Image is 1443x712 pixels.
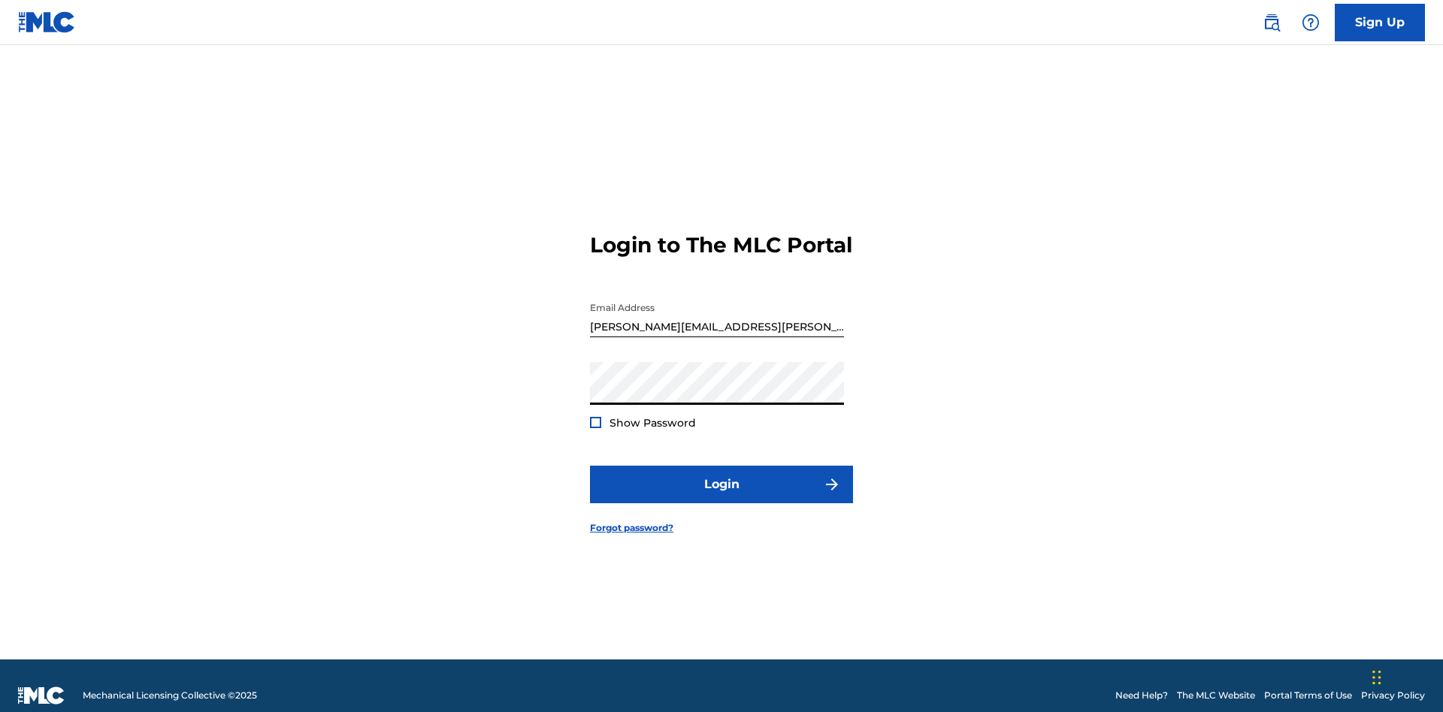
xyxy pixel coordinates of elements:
[590,521,673,535] a: Forgot password?
[823,475,841,493] img: f7272a7cc735f4ea7f67.svg
[83,689,257,702] span: Mechanical Licensing Collective © 2025
[590,232,852,258] h3: Login to The MLC Portal
[1296,8,1326,38] div: Help
[1302,14,1320,32] img: help
[18,11,76,33] img: MLC Logo
[1335,4,1425,41] a: Sign Up
[1372,655,1381,700] div: Drag
[18,686,65,704] img: logo
[1368,640,1443,712] iframe: Chat Widget
[610,416,696,430] span: Show Password
[1361,689,1425,702] a: Privacy Policy
[1115,689,1168,702] a: Need Help?
[1263,14,1281,32] img: search
[1177,689,1255,702] a: The MLC Website
[1264,689,1352,702] a: Portal Terms of Use
[1257,8,1287,38] a: Public Search
[590,466,853,503] button: Login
